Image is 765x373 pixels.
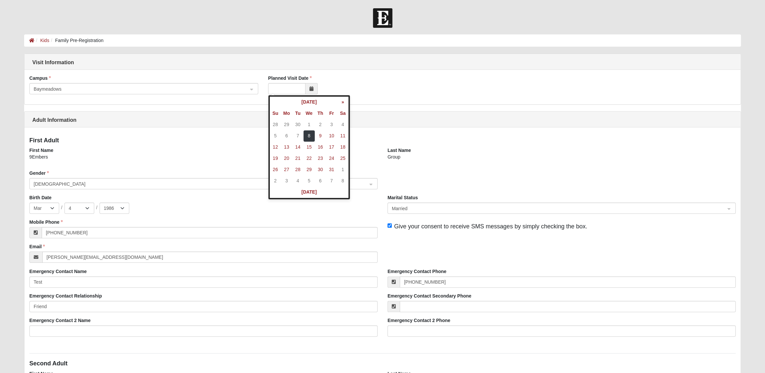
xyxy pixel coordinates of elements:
span: Male [34,180,367,188]
th: Sa [337,108,348,119]
span: Give your consent to receive SMS messages by simply checking the box. [394,223,587,230]
h4: Second Adult [29,360,736,367]
th: Su [270,108,281,119]
td: 21 [292,153,303,164]
td: 4 [292,175,303,187]
label: Marital Status [387,194,418,201]
td: 12 [270,142,281,153]
td: 29 [281,119,292,130]
td: 10 [326,130,337,142]
td: 18 [337,142,348,153]
td: 3 [281,175,292,187]
td: 30 [292,119,303,130]
td: 6 [281,130,292,142]
li: Family Pre-Registration [49,37,103,44]
td: 2 [315,119,326,130]
label: Emergency Contact Secondary Phone [387,293,471,299]
td: 8 [337,175,348,187]
td: 6 [315,175,326,187]
th: Mo [281,108,292,119]
td: 27 [281,164,292,175]
label: Last Name [387,147,411,154]
td: 8 [303,130,315,142]
label: Emergency Contact Name [29,268,87,275]
input: Give your consent to receive SMS messages by simply checking the box. [387,223,392,228]
td: 9 [315,130,326,142]
label: Campus [29,75,51,81]
label: Emergency Contact Phone [387,268,446,275]
label: Emergency Contact 2 Name [29,317,91,324]
label: Mobile Phone [29,219,63,225]
img: Church of Eleven22 Logo [373,8,392,28]
div: Group [387,154,736,165]
label: Planned Visit Date [268,75,312,81]
td: 7 [292,130,303,142]
span: Married [392,205,719,212]
th: Th [315,108,326,119]
label: Email [29,243,45,250]
td: 22 [303,153,315,164]
td: 24 [326,153,337,164]
td: 1 [337,164,348,175]
td: 2 [270,175,281,187]
td: 14 [292,142,303,153]
h1: Visit Information [24,59,741,66]
label: Emergency Contact 2 Phone [387,317,450,324]
a: Kids [40,38,49,43]
td: 26 [270,164,281,175]
td: 28 [270,119,281,130]
td: 20 [281,153,292,164]
label: Emergency Contact Relationship [29,293,102,299]
span: / [61,204,62,211]
td: 3 [326,119,337,130]
th: We [303,108,315,119]
td: 23 [315,153,326,164]
label: First Name [29,147,53,154]
td: 29 [303,164,315,175]
label: Birth Date [29,194,52,201]
td: 31 [326,164,337,175]
h4: First Adult [29,137,736,144]
td: 13 [281,142,292,153]
td: 5 [270,130,281,142]
td: 7 [326,175,337,187]
td: 4 [337,119,348,130]
td: 25 [337,153,348,164]
label: Gender [29,170,49,176]
td: 5 [303,175,315,187]
td: 11 [337,130,348,142]
th: Fr [326,108,337,119]
h1: Adult Information [24,117,741,123]
td: 28 [292,164,303,175]
span: Baymeadows [34,85,242,93]
th: » [337,97,348,108]
td: 19 [270,153,281,164]
td: 1 [303,119,315,130]
td: 30 [315,164,326,175]
div: 9Embers [29,154,378,165]
td: 15 [303,142,315,153]
th: Tu [292,108,303,119]
td: 16 [315,142,326,153]
th: [DATE] [270,187,348,198]
td: 17 [326,142,337,153]
span: / [96,204,98,211]
th: [DATE] [281,97,337,108]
